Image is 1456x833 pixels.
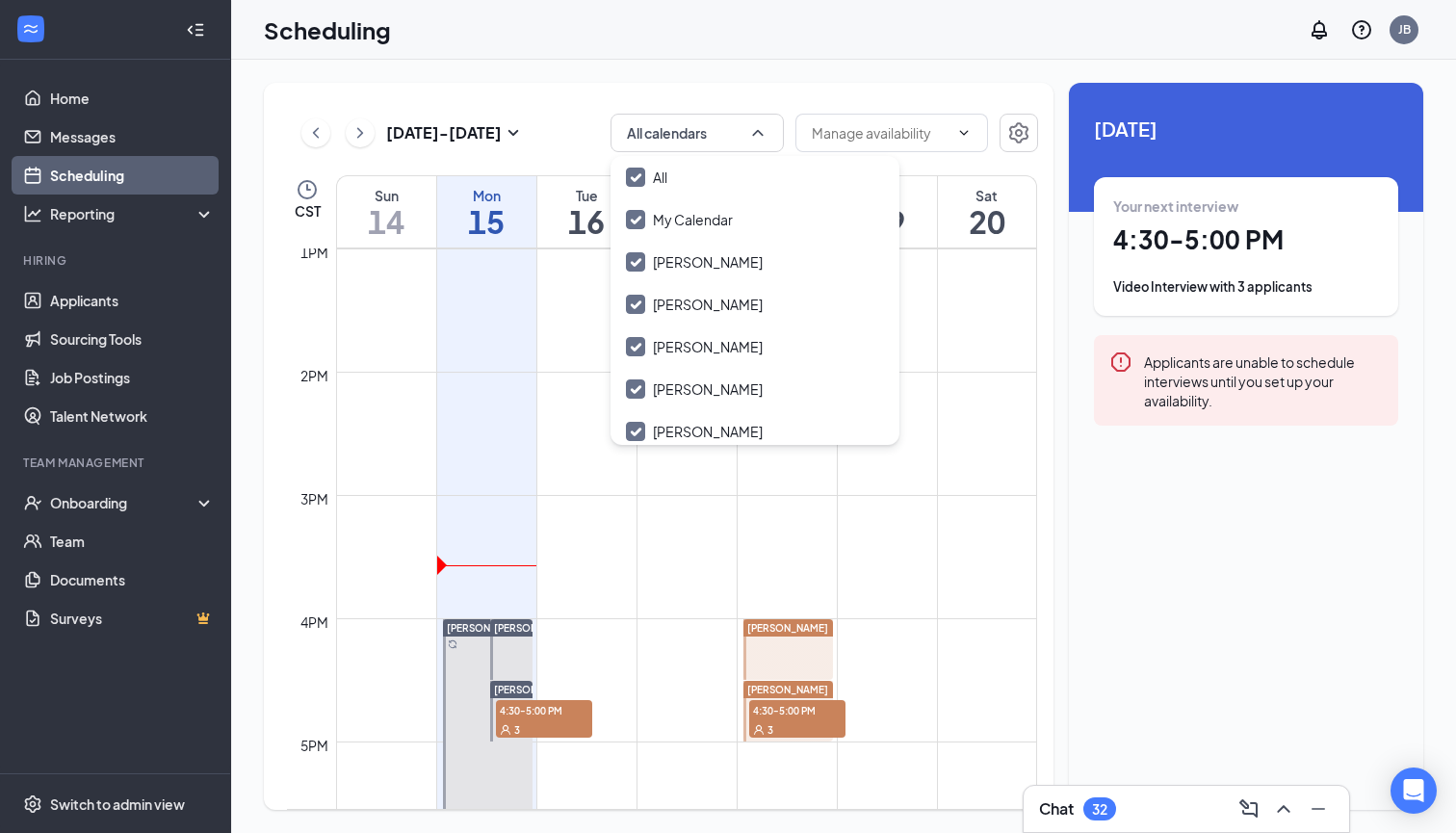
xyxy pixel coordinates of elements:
div: 5pm [297,735,332,756]
input: Manage availability [812,122,949,143]
div: Hiring [23,252,211,269]
svg: ChevronDown [956,125,972,141]
span: [DATE] [1094,114,1398,143]
svg: ChevronUp [1272,797,1295,820]
span: CST [295,201,321,221]
div: 32 [1092,801,1107,818]
a: SurveysCrown [50,599,215,638]
div: JB [1398,21,1411,38]
a: September 20, 2025 [938,176,1037,247]
svg: User [753,724,765,736]
a: September 16, 2025 [537,176,637,247]
button: ComposeMessage [1234,794,1264,824]
div: Mon [437,186,536,205]
svg: ComposeMessage [1237,797,1261,820]
a: Job Postings [50,358,215,397]
a: Messages [50,117,215,156]
a: Sourcing Tools [50,320,215,358]
span: [PERSON_NAME] [494,684,575,695]
svg: WorkstreamLogo [21,19,40,39]
svg: QuestionInfo [1350,18,1373,41]
svg: Collapse [186,20,205,39]
svg: ChevronUp [748,123,767,143]
svg: Analysis [23,204,42,223]
div: Sat [938,186,1037,205]
button: ChevronLeft [301,118,330,147]
span: [PERSON_NAME] [494,622,575,634]
svg: SmallChevronDown [502,121,525,144]
a: Documents [50,560,215,599]
h1: 16 [537,205,637,238]
div: Video Interview with 3 applicants [1113,277,1379,297]
h1: Scheduling [264,13,391,46]
span: 3 [767,723,773,737]
svg: ChevronRight [351,121,370,144]
a: Scheduling [50,156,215,195]
span: [PERSON_NAME] [447,622,528,634]
div: 1pm [297,242,332,263]
svg: Notifications [1308,18,1331,41]
div: Your next interview [1113,196,1379,216]
div: Applicants are unable to schedule interviews until you set up your availability. [1144,351,1383,410]
a: Applicants [50,281,215,320]
a: September 14, 2025 [337,176,436,247]
a: Team [50,522,215,560]
a: Home [50,79,215,117]
svg: Minimize [1307,797,1330,820]
div: 4pm [297,612,332,633]
svg: UserCheck [23,493,42,512]
svg: Sync [448,639,457,649]
h1: 15 [437,205,536,238]
svg: ChevronLeft [306,121,325,144]
a: September 15, 2025 [437,176,536,247]
svg: Settings [1007,121,1030,144]
div: Switch to admin view [50,794,185,814]
h3: Chat [1039,798,1074,820]
div: Tue [537,186,637,205]
span: 3 [514,723,520,737]
svg: Clock [296,178,319,201]
div: 3pm [297,488,332,509]
button: All calendarsChevronUp [611,114,784,152]
h1: 4:30 - 5:00 PM [1113,223,1379,256]
div: Sun [337,186,436,205]
div: 2pm [297,365,332,386]
span: [PERSON_NAME] [747,684,828,695]
svg: Error [1109,351,1132,374]
svg: User [500,724,511,736]
h3: [DATE] - [DATE] [386,122,502,143]
svg: Settings [23,794,42,814]
div: Open Intercom Messenger [1391,768,1437,814]
button: Settings [1000,114,1038,152]
button: ChevronUp [1268,794,1299,824]
span: [PERSON_NAME] [747,622,828,634]
button: ChevronRight [346,118,375,147]
div: Reporting [50,204,216,223]
span: 4:30-5:00 PM [496,700,592,719]
h1: 14 [337,205,436,238]
a: Talent Network [50,397,215,435]
h1: 20 [938,205,1037,238]
div: Onboarding [50,493,198,512]
div: Team Management [23,455,211,471]
button: Minimize [1303,794,1334,824]
span: 4:30-5:00 PM [749,700,845,719]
